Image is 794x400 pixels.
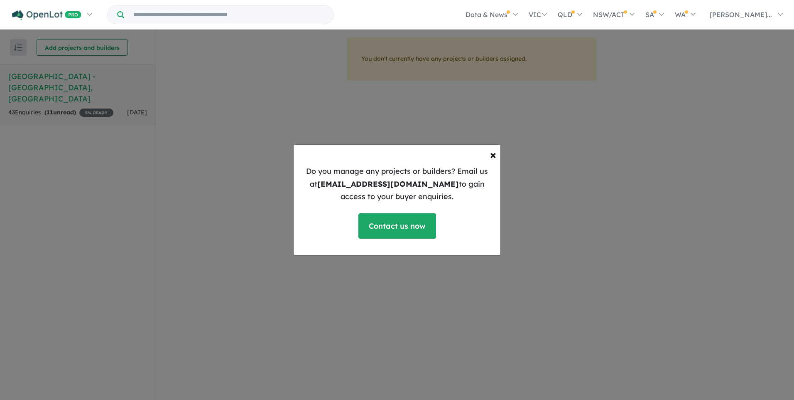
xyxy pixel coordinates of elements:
[126,6,332,24] input: Try estate name, suburb, builder or developer
[358,213,436,239] a: Contact us now
[300,165,494,203] p: Do you manage any projects or builders? Email us at to gain access to your buyer enquiries.
[317,179,459,189] b: [EMAIL_ADDRESS][DOMAIN_NAME]
[710,10,772,19] span: [PERSON_NAME]...
[490,147,496,162] span: ×
[12,10,81,20] img: Openlot PRO Logo White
